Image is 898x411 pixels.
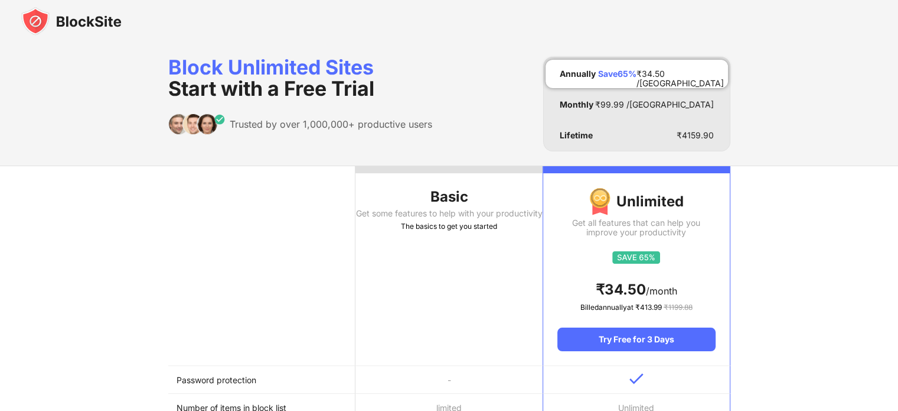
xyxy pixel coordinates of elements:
div: ₹ 99.99 /[GEOGRAPHIC_DATA] [595,100,714,109]
span: ₹ 34.50 [596,281,646,298]
img: save65.svg [612,251,660,264]
div: Get some features to help with your productivity [355,209,543,218]
td: Password protection [168,366,355,394]
span: Start with a Free Trial [168,76,374,101]
div: Save 65 % [598,69,636,79]
div: Monthly [560,100,593,109]
img: v-blue.svg [629,373,644,384]
div: Billed annually at ₹ 413.99 [557,302,715,313]
div: Block Unlimited Sites [168,57,432,99]
div: Trusted by over 1,000,000+ productive users [230,118,432,130]
div: Get all features that can help you improve your productivity [557,218,715,237]
div: Try Free for 3 Days [557,328,715,351]
img: blocksite-icon-black.svg [21,7,122,35]
div: Unlimited [557,187,715,216]
td: - [355,366,543,394]
div: The basics to get you started [355,221,543,232]
img: img-premium-medal [589,187,610,216]
div: ₹ 34.50 /[GEOGRAPHIC_DATA] [636,69,724,79]
div: /month [557,280,715,299]
div: Annually [560,69,596,79]
div: ₹ 4159.90 [677,131,714,140]
div: Basic [355,187,543,206]
img: trusted-by.svg [168,114,226,135]
div: Lifetime [560,131,593,140]
span: ₹ 1199.88 [664,303,693,312]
